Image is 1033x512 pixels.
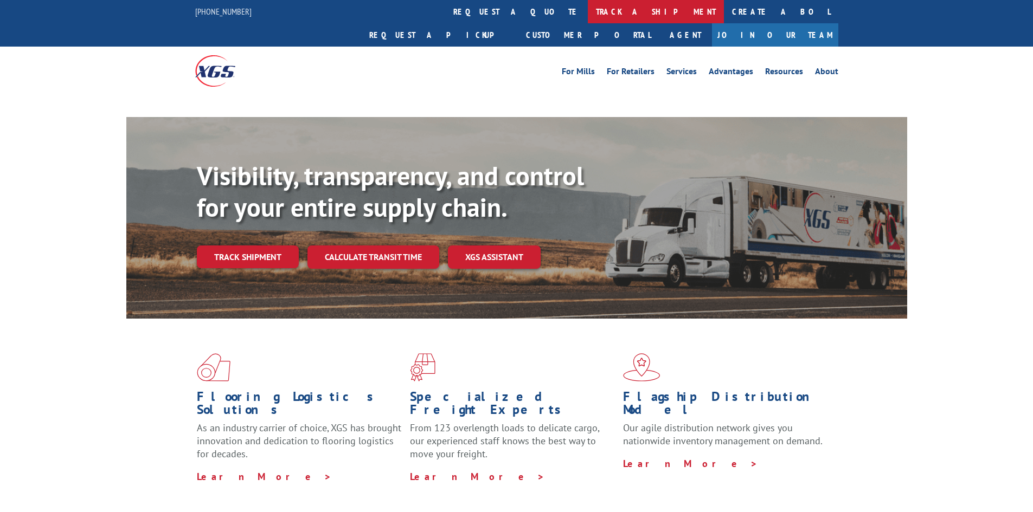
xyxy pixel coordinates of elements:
a: For Retailers [607,67,655,79]
a: For Mills [562,67,595,79]
a: Advantages [709,67,753,79]
a: Track shipment [197,245,299,268]
img: xgs-icon-flagship-distribution-model-red [623,353,660,381]
span: As an industry carrier of choice, XGS has brought innovation and dedication to flooring logistics... [197,422,401,460]
b: Visibility, transparency, and control for your entire supply chain. [197,159,584,224]
p: From 123 overlength loads to delicate cargo, our experienced staff knows the best way to move you... [410,422,615,470]
a: Learn More > [410,470,545,483]
img: xgs-icon-focused-on-flooring-red [410,353,435,381]
a: Learn More > [623,457,758,470]
a: Calculate transit time [307,245,439,269]
h1: Specialized Freight Experts [410,390,615,422]
a: Learn More > [197,470,332,483]
span: Our agile distribution network gives you nationwide inventory management on demand. [623,422,823,447]
a: Agent [659,23,712,47]
a: Services [666,67,697,79]
a: Resources [765,67,803,79]
h1: Flooring Logistics Solutions [197,390,402,422]
img: xgs-icon-total-supply-chain-intelligence-red [197,353,230,381]
a: Request a pickup [361,23,518,47]
a: About [815,67,838,79]
a: Customer Portal [518,23,659,47]
a: Join Our Team [712,23,838,47]
h1: Flagship Distribution Model [623,390,828,422]
a: XGS ASSISTANT [448,245,541,269]
a: [PHONE_NUMBER] [195,6,252,17]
